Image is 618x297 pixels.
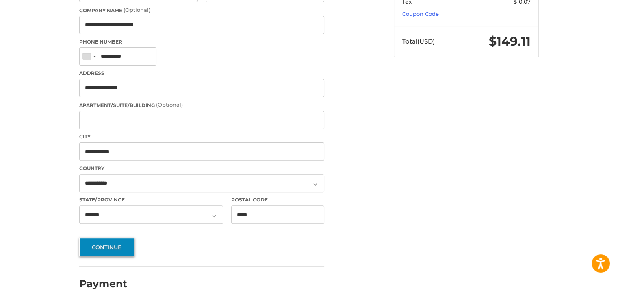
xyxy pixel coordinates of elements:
[156,101,183,108] small: (Optional)
[79,238,134,256] button: Continue
[79,101,324,109] label: Apartment/Suite/Building
[79,133,324,140] label: City
[489,34,531,49] span: $149.11
[79,196,223,203] label: State/Province
[79,165,324,172] label: Country
[79,277,127,290] h2: Payment
[79,38,324,46] label: Phone Number
[79,70,324,77] label: Address
[402,11,439,17] a: Coupon Code
[231,196,325,203] label: Postal Code
[79,6,324,14] label: Company Name
[402,37,435,45] span: Total (USD)
[124,7,150,13] small: (Optional)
